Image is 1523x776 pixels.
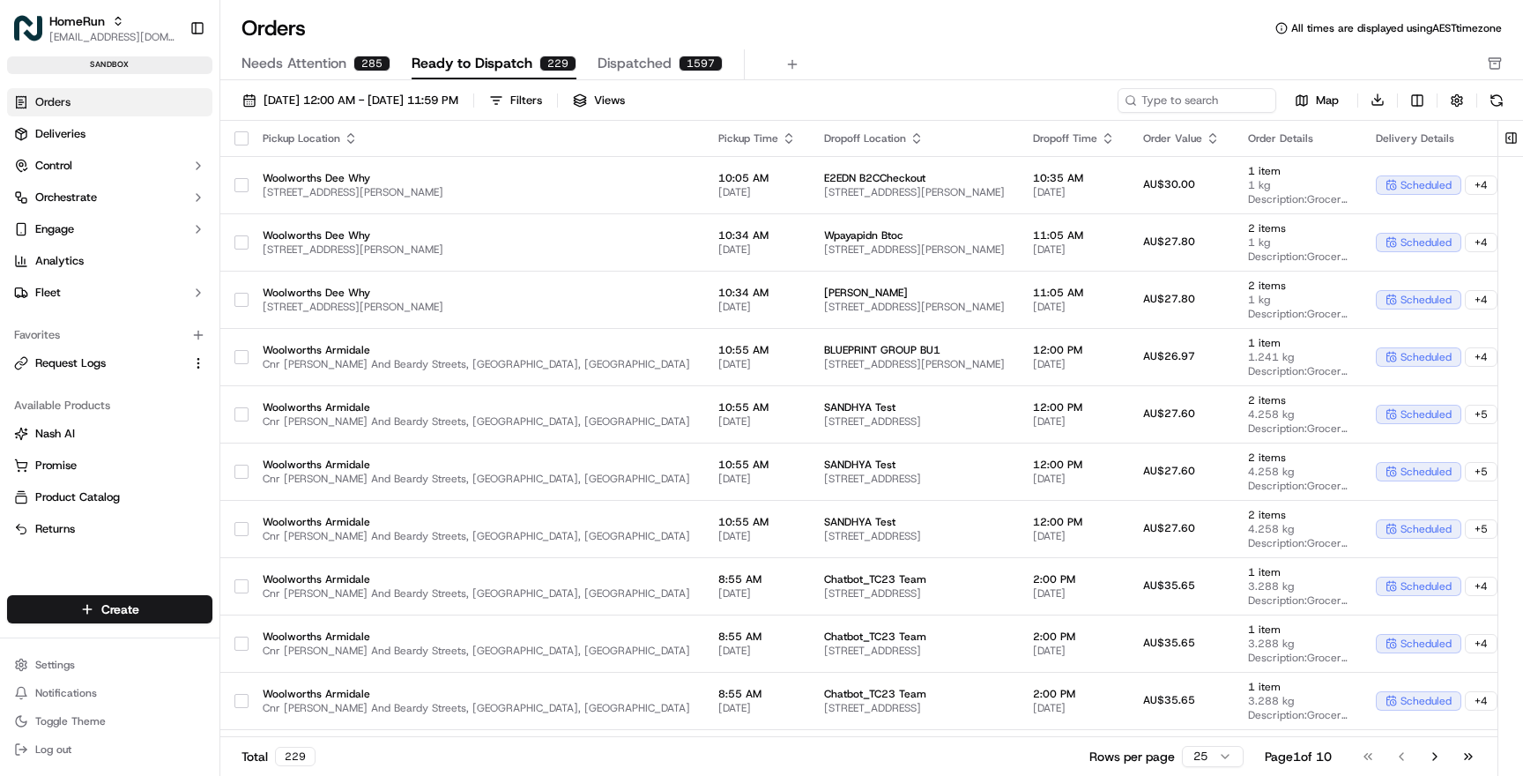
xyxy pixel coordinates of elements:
span: [DATE] [718,242,796,257]
span: scheduled [1400,522,1452,536]
span: [DATE] [718,185,796,199]
span: 1 kg [1248,235,1348,250]
span: Settings [35,658,75,672]
div: Filters [510,93,542,108]
span: 2 items [1248,451,1348,465]
span: 12:00 PM [1033,515,1115,529]
span: scheduled [1400,407,1452,422]
span: 1 item [1248,164,1348,178]
div: Page 1 of 10 [1265,748,1332,765]
button: Settings [7,653,212,677]
span: Cnr [PERSON_NAME] And Beardy Streets, [GEOGRAPHIC_DATA], [GEOGRAPHIC_DATA] [263,701,690,715]
span: scheduled [1400,694,1452,708]
span: Ready to Dispatch [412,53,532,74]
div: 229 [275,747,316,766]
span: 1 item [1248,680,1348,694]
span: 12:00 PM [1033,400,1115,414]
span: [STREET_ADDRESS][PERSON_NAME] [263,242,690,257]
span: [STREET_ADDRESS][PERSON_NAME] [824,242,1005,257]
p: Rows per page [1089,748,1175,765]
div: Dropoff Time [1033,131,1115,145]
span: 10:55 AM [718,515,796,529]
span: [DATE] [1033,644,1115,658]
span: Cnr [PERSON_NAME] And Beardy Streets, [GEOGRAPHIC_DATA], [GEOGRAPHIC_DATA] [263,472,690,486]
span: Woolworths Armidale [263,400,690,414]
span: [DATE] [1033,357,1115,371]
span: 4.258 kg [1248,465,1348,479]
span: [STREET_ADDRESS] [824,644,1005,658]
a: Orders [7,88,212,116]
span: [DATE] [718,529,796,543]
button: HomeRun [49,12,105,30]
button: Toggle Theme [7,709,212,734]
span: Description: Grocery Bags [1248,593,1348,608]
span: Deliveries [35,126,85,142]
span: scheduled [1400,350,1452,364]
span: 10:34 AM [718,286,796,300]
span: Wpayapidn Btoc [824,228,1005,242]
span: AU$27.60 [1143,407,1195,421]
span: Description: Grocery Bags [1248,192,1348,206]
span: Description: Grocery Bags [1248,479,1348,493]
span: AU$35.65 [1143,578,1195,593]
span: [DATE] [718,300,796,314]
span: 4.258 kg [1248,522,1348,536]
span: 10:34 AM [718,228,796,242]
span: [DATE] [1033,701,1115,715]
span: Returns [35,521,75,537]
h1: Orders [241,14,306,42]
button: [EMAIL_ADDRESS][DOMAIN_NAME] [49,30,175,44]
a: Nash AI [14,426,205,442]
span: AU$27.60 [1143,464,1195,478]
div: Dropoff Location [824,131,1005,145]
span: [DATE] [1033,529,1115,543]
span: Promise [35,458,77,474]
span: [DATE] [718,701,796,715]
span: Woolworths Armidale [263,458,690,472]
img: HomeRun [14,14,42,42]
span: Dispatched [598,53,672,74]
span: SANDHYA Test [824,515,1005,529]
a: Promise [14,458,205,474]
span: 1.241 kg [1248,350,1348,364]
span: [DATE] [718,357,796,371]
span: 1 item [1248,336,1348,350]
span: Map [1316,93,1339,108]
span: AU$27.80 [1143,235,1195,249]
div: 285 [353,56,390,71]
span: [STREET_ADDRESS][PERSON_NAME] [263,300,690,314]
span: 11:05 AM [1033,228,1115,242]
span: Chatbot_TC23 Team [824,687,1005,701]
span: [STREET_ADDRESS][PERSON_NAME] [824,357,1005,371]
span: Description: Grocery Bags [1248,422,1348,436]
div: Order Details [1248,131,1348,145]
div: + 4 [1465,290,1497,310]
a: Request Logs [14,355,184,371]
span: Woolworths Armidale [263,630,690,644]
span: 8:55 AM [718,687,796,701]
span: Description: Grocery Bags [1248,708,1348,722]
a: Analytics [7,247,212,275]
span: Control [35,158,72,174]
span: SANDHYA Test [824,458,1005,472]
button: Filters [481,88,550,113]
div: sandbox [7,56,212,74]
span: Chatbot_TC23 Team [824,572,1005,586]
button: HomeRunHomeRun[EMAIL_ADDRESS][DOMAIN_NAME] [7,7,182,49]
span: Description: Grocery Bags [1248,364,1348,378]
button: Request Logs [7,349,212,377]
span: 3.288 kg [1248,637,1348,651]
div: 229 [539,56,576,71]
span: 2 items [1248,508,1348,522]
span: [DATE] [1033,586,1115,601]
span: Toggle Theme [35,714,106,728]
span: Cnr [PERSON_NAME] And Beardy Streets, [GEOGRAPHIC_DATA], [GEOGRAPHIC_DATA] [263,357,690,371]
button: Orchestrate [7,183,212,212]
span: [STREET_ADDRESS][PERSON_NAME] [824,300,1005,314]
button: Fleet [7,279,212,307]
button: Returns [7,515,212,543]
button: Nash AI [7,420,212,448]
span: Fleet [35,285,61,301]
